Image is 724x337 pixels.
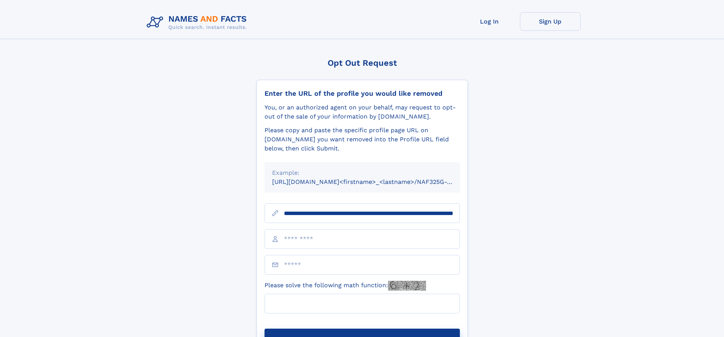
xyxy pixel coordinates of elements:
[144,12,253,33] img: Logo Names and Facts
[520,12,581,31] a: Sign Up
[272,168,452,177] div: Example:
[265,281,426,291] label: Please solve the following math function:
[265,126,460,153] div: Please copy and paste the specific profile page URL on [DOMAIN_NAME] you want removed into the Pr...
[257,58,468,68] div: Opt Out Request
[459,12,520,31] a: Log In
[272,178,474,185] small: [URL][DOMAIN_NAME]<firstname>_<lastname>/NAF325G-xxxxxxxx
[265,103,460,121] div: You, or an authorized agent on your behalf, may request to opt-out of the sale of your informatio...
[265,89,460,98] div: Enter the URL of the profile you would like removed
